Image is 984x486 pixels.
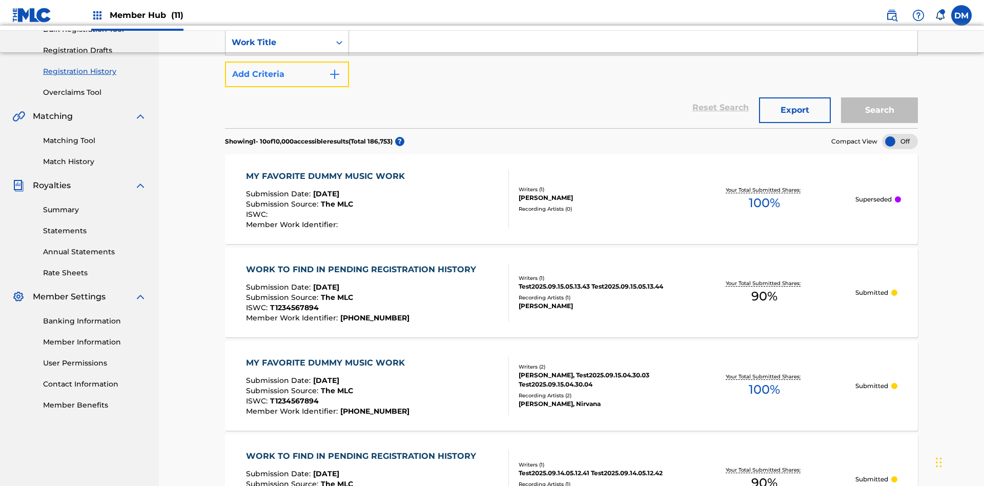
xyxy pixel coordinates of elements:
a: Banking Information [43,316,147,327]
span: Submission Date : [246,189,313,198]
span: ? [395,137,404,146]
img: Top Rightsholders [91,9,104,22]
span: [PHONE_NUMBER] [340,313,409,322]
span: Compact View [831,137,877,146]
p: Submitted [855,288,888,297]
img: search [886,9,898,22]
span: [DATE] [313,376,339,385]
a: Summary [43,205,147,215]
img: Member Settings [12,291,25,303]
div: [PERSON_NAME] [519,301,673,311]
div: Test2025.09.15.05.13.43 Test2025.09.15.05.13.44 [519,282,673,291]
div: Recording Artists ( 2 ) [519,392,673,399]
span: T1234567894 [270,303,319,312]
img: Royalties [12,179,25,192]
iframe: Chat Widget [933,437,984,486]
div: [PERSON_NAME], Nirvana [519,399,673,409]
a: Public Search [881,5,902,26]
p: Your Total Submitted Shares: [726,466,803,474]
a: User Permissions [43,358,147,369]
div: Drag [936,447,942,478]
span: Submission Source : [246,293,321,302]
p: Your Total Submitted Shares: [726,279,803,287]
img: Matching [12,110,25,123]
p: Your Total Submitted Shares: [726,373,803,380]
div: Test2025.09.14.05.12.41 Test2025.09.14.05.12.42 [519,469,673,478]
a: Rate Sheets [43,268,147,278]
p: Your Total Submitted Shares: [726,186,803,194]
a: WORK TO FIND IN PENDING REGISTRATION HISTORYSubmission Date:[DATE]Submission Source:The MLCISWC:T... [225,248,918,337]
a: Member Benefits [43,400,147,411]
span: Submission Source : [246,386,321,395]
img: help [912,9,925,22]
a: Match History [43,156,147,167]
span: Submission Date : [246,376,313,385]
div: WORK TO FIND IN PENDING REGISTRATION HISTORY [246,450,481,462]
span: 90 % [751,287,777,306]
span: 100 % [749,380,780,399]
span: [DATE] [313,282,339,292]
div: Recording Artists ( 0 ) [519,205,673,213]
div: MY FAVORITE DUMMY MUSIC WORK [246,170,410,183]
span: Matching [33,110,73,123]
a: Annual Statements [43,247,147,257]
div: [PERSON_NAME], Test2025.09.15.04.30.03 Test2025.09.15.04.30.04 [519,371,673,389]
span: (11) [171,10,183,20]
iframe: Resource Center [955,321,984,406]
a: Member Information [43,337,147,348]
img: expand [134,291,147,303]
img: expand [134,110,147,123]
span: ISWC : [246,396,270,406]
span: The MLC [321,293,353,302]
span: Submission Date : [246,282,313,292]
div: Notifications [935,10,945,21]
span: Royalties [33,179,71,192]
div: WORK TO FIND IN PENDING REGISTRATION HISTORY [246,264,481,276]
span: Submission Date : [246,469,313,478]
form: Search Form [225,30,918,128]
div: Help [908,5,929,26]
button: Add Criteria [225,62,349,87]
span: T1234567894 [270,396,319,406]
span: [DATE] [313,189,339,198]
span: The MLC [321,199,353,209]
span: The MLC [321,386,353,395]
span: Member Work Identifier : [246,313,340,322]
span: [PHONE_NUMBER] [340,407,409,416]
p: Showing 1 - 10 of 10,000 accessible results (Total 186,753 ) [225,137,393,146]
div: Writers ( 1 ) [519,274,673,282]
div: Writers ( 1 ) [519,461,673,469]
span: ISWC : [246,210,270,219]
span: 100 % [749,194,780,212]
span: Member Work Identifier : [246,407,340,416]
div: MY FAVORITE DUMMY MUSIC WORK [246,357,410,369]
a: Matching Tool [43,135,147,146]
span: Member Hub [110,9,183,21]
a: Contact Information [43,379,147,390]
a: Statements [43,226,147,236]
p: Submitted [855,475,888,484]
img: 9d2ae6d4665cec9f34b9.svg [329,68,341,80]
span: ISWC : [246,303,270,312]
div: User Menu [951,5,972,26]
img: MLC Logo [12,8,52,23]
a: Overclaims Tool [43,87,147,98]
div: [PERSON_NAME] [519,193,673,202]
img: expand [134,179,147,192]
span: Submission Source : [246,199,321,209]
p: Submitted [855,381,888,391]
div: Writers ( 2 ) [519,363,673,371]
span: [DATE] [313,469,339,478]
button: Export [759,97,831,123]
p: Superseded [855,195,892,204]
span: Member Settings [33,291,106,303]
a: Registration History [43,66,147,77]
div: Writers ( 1 ) [519,186,673,193]
a: MY FAVORITE DUMMY MUSIC WORKSubmission Date:[DATE]Submission Source:The MLCISWC:Member Work Ident... [225,154,918,244]
span: Member Work Identifier : [246,220,340,229]
div: Recording Artists ( 1 ) [519,294,673,301]
a: MY FAVORITE DUMMY MUSIC WORKSubmission Date:[DATE]Submission Source:The MLCISWC:T1234567894Member... [225,341,918,431]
